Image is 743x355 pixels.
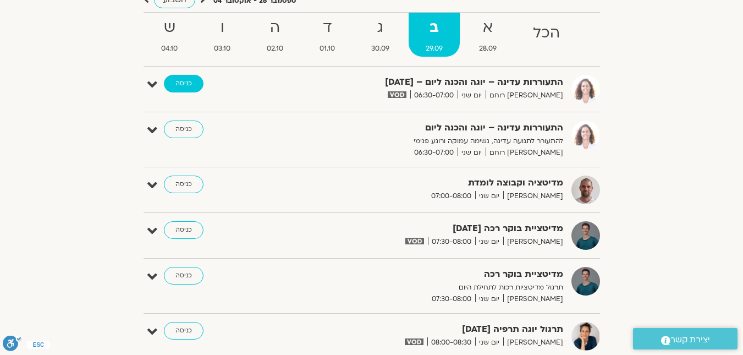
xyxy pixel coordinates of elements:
[250,13,300,57] a: ה02.10
[405,338,423,345] img: vodicon
[410,90,458,101] span: 06:30-07:00
[354,13,406,57] a: ג30.09
[409,43,460,54] span: 29.09
[475,236,503,248] span: יום שני
[428,293,475,305] span: 07:30-08:00
[475,337,503,348] span: יום שני
[516,13,577,57] a: הכל
[486,147,563,159] span: [PERSON_NAME] רוחם
[486,90,563,101] span: [PERSON_NAME] רוחם
[633,328,738,349] a: יצירת קשר
[458,90,486,101] span: יום שני
[294,221,563,236] strong: מדיטציית בוקר רכה [DATE]
[462,15,514,40] strong: א
[462,43,514,54] span: 28.09
[145,13,195,57] a: ש04.10
[409,15,460,40] strong: ב
[503,293,563,305] span: [PERSON_NAME]
[458,147,486,159] span: יום שני
[410,147,458,159] span: 06:30-07:00
[145,15,195,40] strong: ש
[250,15,300,40] strong: ה
[294,135,563,147] p: להתעורר לתנועה עדינה, נשימה עמוקה ורוגע פנימי
[294,267,563,282] strong: מדיטציית בוקר רכה
[164,322,203,340] a: כניסה
[302,13,352,57] a: ד01.10
[354,43,406,54] span: 30.09
[503,236,563,248] span: [PERSON_NAME]
[427,337,475,348] span: 08:00-08:30
[409,13,460,57] a: ב29.09
[302,43,352,54] span: 01.10
[294,282,563,293] p: תרגול מדיטציות רכות לתחילת היום
[388,91,406,98] img: vodicon
[197,13,247,57] a: ו03.10
[503,190,563,202] span: [PERSON_NAME]
[516,21,577,46] strong: הכל
[250,43,300,54] span: 02.10
[427,190,475,202] span: 07:00-08:00
[405,238,423,244] img: vodicon
[475,293,503,305] span: יום שני
[164,221,203,239] a: כניסה
[294,176,563,190] strong: מדיטציה וקבוצה לומדת
[164,176,203,193] a: כניסה
[302,15,352,40] strong: ד
[475,190,503,202] span: יום שני
[294,121,563,135] strong: התעוררות עדינה – יוגה והכנה ליום
[294,75,563,90] strong: התעוררות עדינה – יוגה והכנה ליום – [DATE]
[145,43,195,54] span: 04.10
[164,121,203,138] a: כניסה
[164,75,203,92] a: כניסה
[354,15,406,40] strong: ג
[428,236,475,248] span: 07:30-08:00
[164,267,203,285] a: כניסה
[294,322,563,337] strong: תרגול יוגה תרפיה [DATE]
[197,43,247,54] span: 03.10
[503,337,563,348] span: [PERSON_NAME]
[670,332,710,347] span: יצירת קשר
[462,13,514,57] a: א28.09
[197,15,247,40] strong: ו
